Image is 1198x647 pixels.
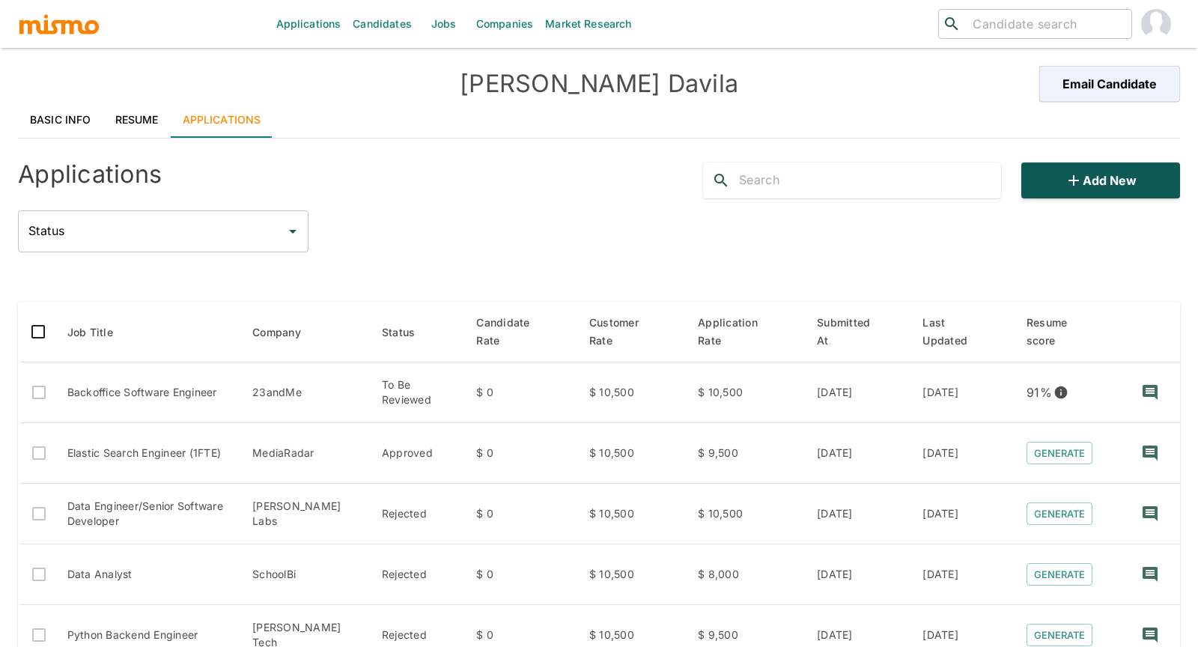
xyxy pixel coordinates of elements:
h4: [PERSON_NAME] Davila [308,69,890,99]
span: Company [252,323,320,341]
td: 23andMe [240,362,370,423]
button: Generate [1027,624,1092,647]
button: Email Candidate [1039,66,1180,102]
a: Resume [103,102,171,138]
span: Candidate Rate [476,314,565,350]
td: MediaRadar [240,423,370,484]
a: Basic Info [18,102,103,138]
span: Submitted At [817,314,898,350]
input: Search [739,168,1001,192]
td: [PERSON_NAME] Labs [240,484,370,544]
a: Applications [171,102,273,138]
button: Generate [1027,442,1092,465]
td: $ 10,500 [577,544,686,605]
button: Generate [1027,502,1092,526]
td: [DATE] [805,362,910,423]
td: $ 10,500 [686,362,805,423]
td: $ 10,500 [577,362,686,423]
td: To Be Reviewed [370,362,465,423]
span: Resume score [1027,314,1108,350]
td: [DATE] [910,362,1014,423]
p: 91 % [1027,382,1052,403]
svg: View resume score details [1053,385,1068,400]
button: Generate [1027,563,1092,586]
td: [DATE] [805,544,910,605]
span: Application Rate [698,314,793,350]
td: $ 10,500 [577,423,686,484]
button: Open [282,221,303,242]
button: recent-notes [1132,496,1168,532]
h4: Applications [18,160,162,189]
td: Data Engineer/Senior Software Developer [55,484,241,544]
td: $ 8,000 [686,544,805,605]
img: logo [18,13,100,35]
td: Only active applications to Public jobs can be selected [19,423,55,484]
td: Rejected [370,484,465,544]
td: Rejected [370,544,465,605]
button: Add new [1021,162,1180,198]
td: [DATE] [805,423,910,484]
button: recent-notes [1132,374,1168,410]
td: $ 0 [464,544,577,605]
td: $ 10,500 [686,484,805,544]
span: Job Title [67,323,133,341]
span: Customer Rate [589,314,674,350]
td: Only active applications to Public jobs can be selected [19,484,55,544]
td: SchoolBi [240,544,370,605]
td: $ 10,500 [577,484,686,544]
td: [DATE] [805,484,910,544]
td: $ 0 [464,484,577,544]
button: recent-notes [1132,556,1168,592]
img: Carmen Vilachá [1141,9,1171,39]
td: Only active applications to Public jobs can be selected [19,544,55,605]
td: $ 9,500 [686,423,805,484]
td: Data Analyst [55,544,241,605]
button: search [703,162,739,198]
input: Candidate search [967,13,1125,34]
td: Backoffice Software Engineer [55,362,241,423]
td: $ 0 [464,423,577,484]
button: recent-notes [1132,435,1168,471]
td: [DATE] [910,484,1014,544]
td: Approved [370,423,465,484]
td: [DATE] [910,423,1014,484]
td: Elastic Search Engineer (1FTE) [55,423,241,484]
td: $ 0 [464,362,577,423]
span: Last Updated [922,314,1002,350]
td: Only active applications to Public jobs can be selected [19,362,55,423]
span: Status [382,323,435,341]
td: [DATE] [910,544,1014,605]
